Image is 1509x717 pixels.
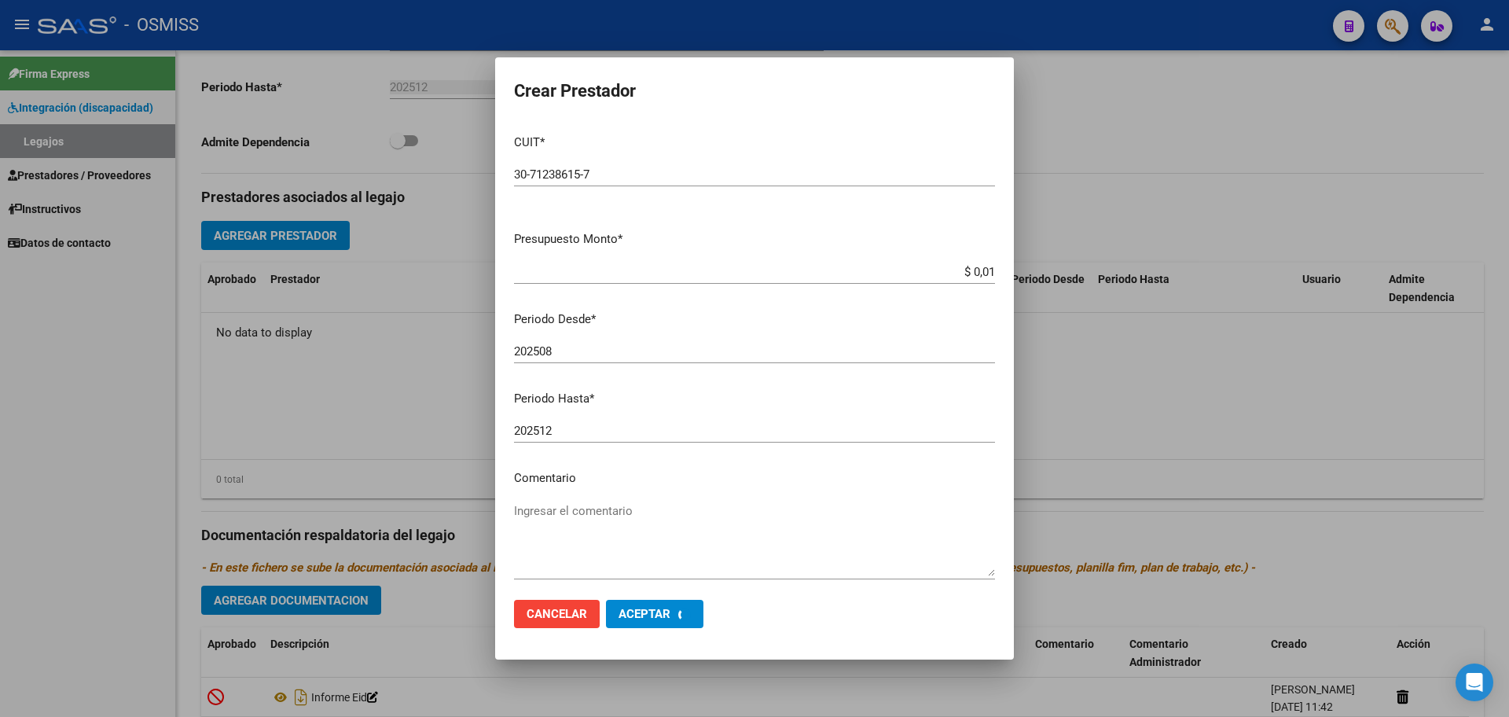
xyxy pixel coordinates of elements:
[514,390,995,408] p: Periodo Hasta
[514,76,995,106] h2: Crear Prestador
[527,607,587,621] span: Cancelar
[514,600,600,628] button: Cancelar
[514,311,995,329] p: Periodo Desde
[514,469,995,487] p: Comentario
[1456,664,1493,701] div: Open Intercom Messenger
[606,600,703,628] button: Aceptar
[514,134,995,152] p: CUIT
[619,607,670,621] span: Aceptar
[514,230,995,248] p: Presupuesto Monto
